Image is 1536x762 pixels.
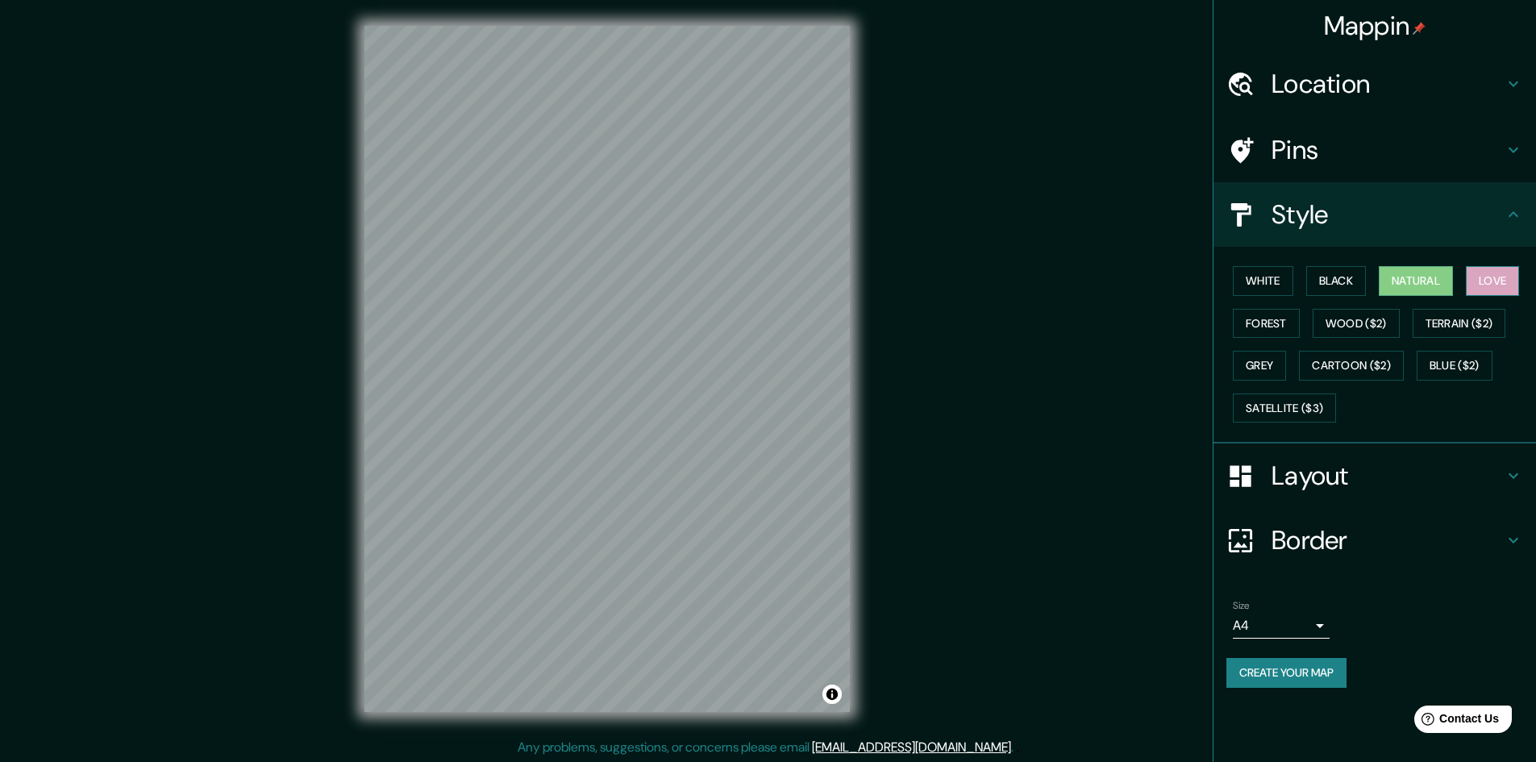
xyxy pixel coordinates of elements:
[1272,524,1504,556] h4: Border
[1466,266,1519,296] button: Love
[1016,738,1019,757] div: .
[1299,351,1404,381] button: Cartoon ($2)
[1272,198,1504,231] h4: Style
[1213,443,1536,508] div: Layout
[1233,351,1286,381] button: Grey
[1213,118,1536,182] div: Pins
[1272,68,1504,100] h4: Location
[1413,309,1506,339] button: Terrain ($2)
[1313,309,1400,339] button: Wood ($2)
[1417,351,1492,381] button: Blue ($2)
[1392,699,1518,744] iframe: Help widget launcher
[1272,134,1504,166] h4: Pins
[1413,22,1426,35] img: pin-icon.png
[1272,460,1504,492] h4: Layout
[1233,309,1300,339] button: Forest
[1233,266,1293,296] button: White
[1233,393,1336,423] button: Satellite ($3)
[518,738,1014,757] p: Any problems, suggestions, or concerns please email .
[1213,508,1536,573] div: Border
[1233,599,1250,613] label: Size
[364,26,850,712] canvas: Map
[822,685,842,704] button: Toggle attribution
[1306,266,1367,296] button: Black
[1324,10,1426,42] h4: Mappin
[1213,52,1536,116] div: Location
[1014,738,1016,757] div: .
[1226,658,1347,688] button: Create your map
[812,739,1011,756] a: [EMAIL_ADDRESS][DOMAIN_NAME]
[1233,613,1330,639] div: A4
[1379,266,1453,296] button: Natural
[1213,182,1536,247] div: Style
